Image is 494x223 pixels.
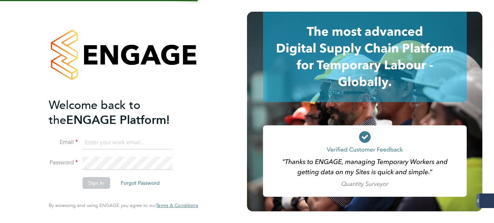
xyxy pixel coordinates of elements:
[49,98,191,128] h2: ENGAGE Platform!
[49,202,198,208] span: By accessing and using ENGAGE you agree to our
[49,159,78,167] label: Password
[82,136,172,149] input: Enter your work email...
[49,138,78,146] label: Email
[82,177,110,189] button: Sign In
[156,203,198,208] a: Terms & Conditions
[115,177,166,189] button: Forgot Password
[49,98,140,127] span: Welcome back to the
